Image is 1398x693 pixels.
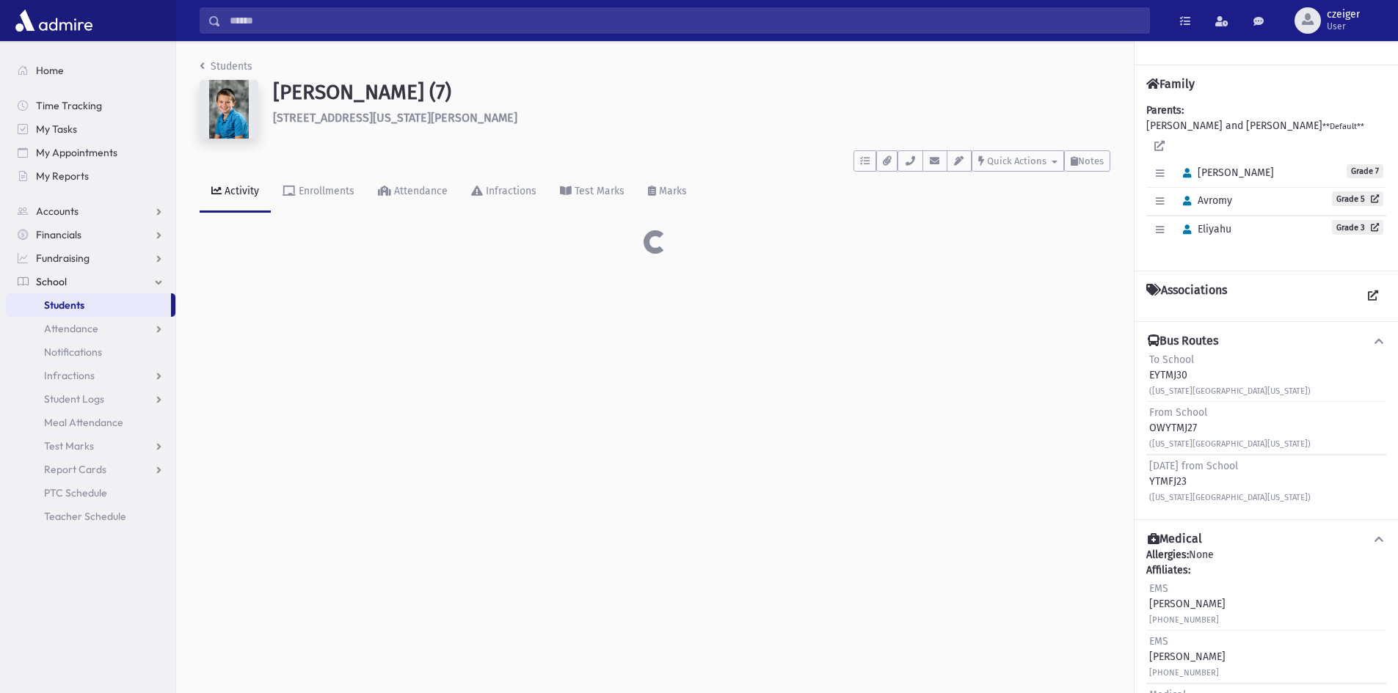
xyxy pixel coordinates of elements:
[1146,77,1195,91] h4: Family
[1176,166,1274,179] span: [PERSON_NAME]
[972,150,1064,172] button: Quick Actions
[1149,634,1226,680] div: [PERSON_NAME]
[44,510,126,523] span: Teacher Schedule
[1360,283,1386,309] a: View all Associations
[36,228,81,241] span: Financials
[6,270,175,293] a: School
[1146,549,1189,561] b: Allergies:
[6,458,175,481] a: Report Cards
[1146,103,1386,259] div: [PERSON_NAME] and [PERSON_NAME]
[36,275,67,288] span: School
[1064,150,1110,172] button: Notes
[1149,458,1311,505] div: YTMFJ23
[6,317,175,340] a: Attendance
[1149,405,1311,451] div: OWYTMJ27
[483,185,536,197] div: Infractions
[1347,164,1383,178] span: Grade 7
[36,99,102,112] span: Time Tracking
[1148,532,1202,547] h4: Medical
[12,6,96,35] img: AdmirePro
[222,185,259,197] div: Activity
[1176,223,1231,235] span: Eliyahu
[6,164,175,188] a: My Reports
[1149,353,1194,366] span: To School
[6,117,175,141] a: My Tasks
[1149,582,1168,595] span: EMS
[36,64,64,77] span: Home
[548,172,636,213] a: Test Marks
[6,505,175,528] a: Teacher Schedule
[273,80,1110,105] h1: [PERSON_NAME] (7)
[656,185,687,197] div: Marks
[6,387,175,411] a: Student Logs
[1149,386,1311,396] small: ([US_STATE][GEOGRAPHIC_DATA][US_STATE])
[987,155,1046,166] span: Quick Actions
[1149,406,1207,419] span: From School
[1078,155,1104,166] span: Notes
[1176,194,1232,207] span: Avromy
[296,185,354,197] div: Enrollments
[6,411,175,434] a: Meal Attendance
[6,59,175,82] a: Home
[1149,581,1226,627] div: [PERSON_NAME]
[1149,493,1311,502] small: ([US_STATE][GEOGRAPHIC_DATA][US_STATE])
[44,369,95,382] span: Infractions
[6,364,175,387] a: Infractions
[200,172,271,213] a: Activity
[391,185,448,197] div: Attendance
[271,172,366,213] a: Enrollments
[44,439,94,452] span: Test Marks
[44,486,107,499] span: PTC Schedule
[44,392,104,406] span: Student Logs
[36,252,90,265] span: Fundraising
[6,223,175,246] a: Financials
[44,298,84,312] span: Students
[44,345,102,359] span: Notifications
[1149,635,1168,648] span: EMS
[1332,191,1383,206] a: Grade 5
[36,122,77,136] span: My Tasks
[636,172,699,213] a: Marks
[1146,532,1386,547] button: Medical
[221,7,1149,34] input: Search
[6,293,171,317] a: Students
[1327,21,1360,32] span: User
[6,94,175,117] a: Time Tracking
[1149,439,1311,449] small: ([US_STATE][GEOGRAPHIC_DATA][US_STATE])
[1148,334,1218,349] h4: Bus Routes
[459,172,548,213] a: Infractions
[1146,104,1184,117] b: Parents:
[6,199,175,223] a: Accounts
[200,60,252,73] a: Students
[1149,352,1311,398] div: EYTMJ30
[6,141,175,164] a: My Appointments
[1332,220,1383,235] a: Grade 3
[1149,668,1219,678] small: [PHONE_NUMBER]
[36,205,79,218] span: Accounts
[6,434,175,458] a: Test Marks
[273,111,1110,125] h6: [STREET_ADDRESS][US_STATE][PERSON_NAME]
[366,172,459,213] a: Attendance
[1149,615,1219,625] small: [PHONE_NUMBER]
[1146,283,1227,309] h4: Associations
[1327,9,1360,21] span: czeiger
[1146,564,1190,576] b: Affiliates:
[6,246,175,270] a: Fundraising
[44,463,106,476] span: Report Cards
[1146,334,1386,349] button: Bus Routes
[6,340,175,364] a: Notifications
[44,322,98,335] span: Attendance
[200,59,252,80] nav: breadcrumb
[44,416,123,429] span: Meal Attendance
[36,146,117,159] span: My Appointments
[36,169,89,183] span: My Reports
[1149,460,1238,472] span: [DATE] from School
[6,481,175,505] a: PTC Schedule
[572,185,625,197] div: Test Marks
